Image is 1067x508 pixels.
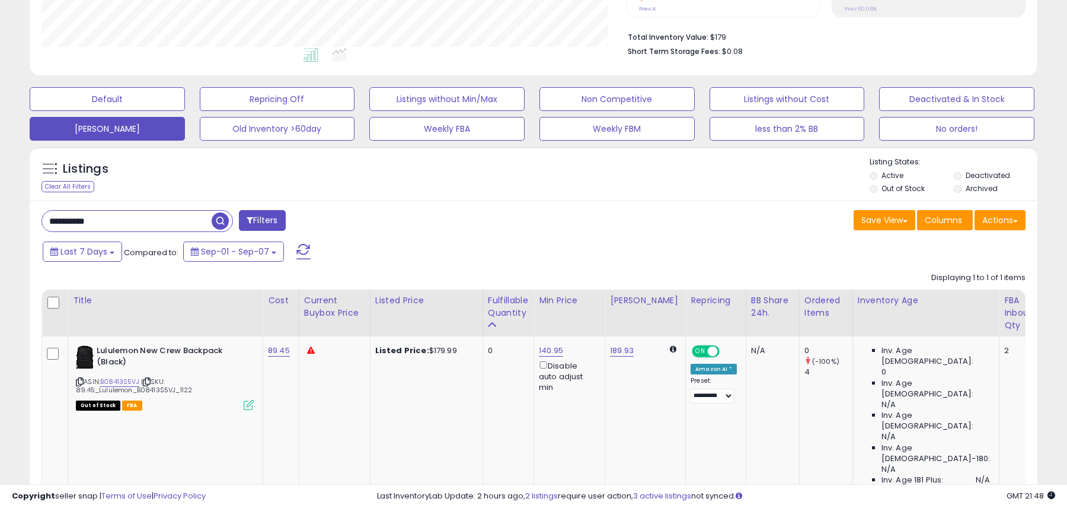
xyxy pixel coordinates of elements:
div: 0 [804,345,852,356]
button: Non Competitive [539,87,695,111]
button: Sep-01 - Sep-07 [183,242,284,262]
label: Deactivated [966,170,1010,180]
button: Last 7 Days [43,242,122,262]
h5: Listings [63,161,108,177]
b: Short Term Storage Fees: [628,46,720,56]
button: Filters [239,210,285,231]
label: Out of Stock [881,183,925,193]
button: Columns [917,210,973,230]
div: Preset: [691,377,737,404]
span: OFF [718,347,737,357]
div: Displaying 1 to 1 of 1 items [931,272,1026,284]
span: Inv. Age [DEMOGRAPHIC_DATA]-180: [881,443,990,464]
div: ASIN: [76,345,254,409]
a: 3 active listings [633,490,691,501]
div: Fulfillable Quantity [488,294,529,319]
span: 0 [881,367,886,377]
span: 2025-09-15 21:48 GMT [1007,490,1055,501]
b: Total Inventory Value: [628,32,708,42]
button: Listings without Min/Max [369,87,525,111]
button: Listings without Cost [710,87,865,111]
button: Weekly FBA [369,117,525,141]
div: Last InventoryLab Update: 2 hours ago, require user action, not synced. [377,491,1055,502]
div: 2 [1004,345,1036,356]
div: Cost [268,294,294,307]
a: Privacy Policy [154,490,206,501]
div: N/A [751,345,790,356]
a: 140.95 [539,345,563,357]
span: Columns [925,214,962,226]
label: Archived [966,183,998,193]
div: Ordered Items [804,294,848,319]
button: No orders! [879,117,1034,141]
span: ON [693,347,708,357]
div: seller snap | | [12,491,206,502]
a: 89.45 [268,345,290,357]
div: [PERSON_NAME] [610,294,681,307]
label: Active [881,170,903,180]
span: $0.08 [722,46,743,57]
span: N/A [976,475,990,485]
strong: Copyright [12,490,55,501]
button: Default [30,87,185,111]
span: | SKU: 89.45_Lululemon_B08413S5VJ_1122 [76,377,192,395]
div: FBA inbound Qty [1004,294,1040,332]
span: Inv. Age [DEMOGRAPHIC_DATA]: [881,345,990,367]
small: (-100%) [812,357,839,366]
div: Listed Price [375,294,478,307]
span: N/A [881,431,896,442]
button: Deactivated & In Stock [879,87,1034,111]
div: Amazon AI * [691,364,737,374]
a: Terms of Use [101,490,152,501]
div: Repricing [691,294,741,307]
button: less than 2% BB [710,117,865,141]
small: Prev: 4 [639,5,656,12]
button: [PERSON_NAME] [30,117,185,141]
button: Weekly FBM [539,117,695,141]
div: Inventory Age [858,294,994,307]
button: Repricing Off [200,87,355,111]
div: Current Buybox Price [304,294,365,319]
b: Listed Price: [375,345,429,356]
span: N/A [881,399,896,410]
div: 4 [804,367,852,377]
div: $179.99 [375,345,474,356]
span: Inv. Age 181 Plus: [881,475,944,485]
p: Listing States: [870,157,1037,168]
button: Save View [854,210,915,230]
span: Inv. Age [DEMOGRAPHIC_DATA]: [881,410,990,431]
img: 31bxFTgqU-L._SL40_.jpg [76,345,94,369]
span: Sep-01 - Sep-07 [201,246,269,258]
a: 189.93 [610,345,634,357]
span: Inv. Age [DEMOGRAPHIC_DATA]: [881,378,990,399]
div: BB Share 24h. [751,294,794,319]
span: All listings that are currently out of stock and unavailable for purchase on Amazon [76,401,120,411]
div: Clear All Filters [41,181,94,192]
span: Compared to: [124,247,178,258]
li: $179 [628,29,1017,43]
div: Min Price [539,294,600,307]
span: Last 7 Days [60,246,107,258]
span: N/A [881,464,896,475]
div: Title [73,294,258,307]
div: 0 [488,345,525,356]
div: Disable auto adjust min [539,359,596,393]
span: FBA [122,401,142,411]
button: Old Inventory >60day [200,117,355,141]
small: Prev: 60.06% [845,5,877,12]
b: Lululemon New Crew Backpack (Black) [97,345,241,370]
button: Actions [975,210,1026,230]
a: 2 listings [525,490,558,501]
a: B08413S5VJ [100,377,139,387]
